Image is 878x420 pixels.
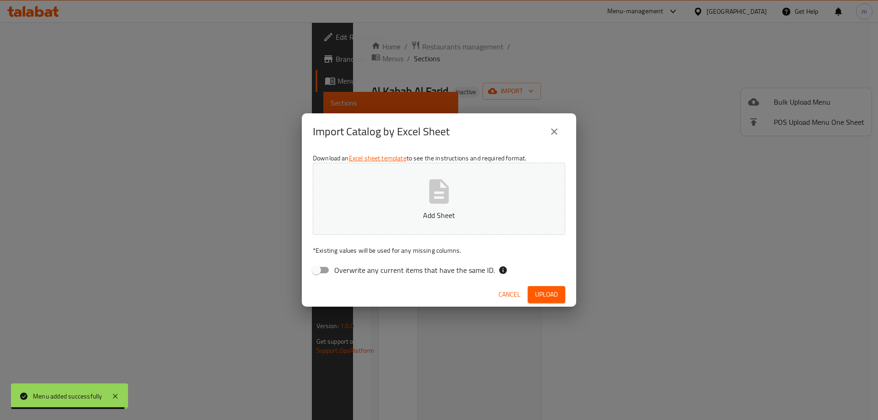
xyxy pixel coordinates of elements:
[528,286,565,303] button: Upload
[334,265,495,276] span: Overwrite any current items that have the same ID.
[349,152,407,164] a: Excel sheet template
[495,286,524,303] button: Cancel
[543,121,565,143] button: close
[327,210,551,221] p: Add Sheet
[498,289,520,300] span: Cancel
[313,163,565,235] button: Add Sheet
[313,124,450,139] h2: Import Catalog by Excel Sheet
[535,289,558,300] span: Upload
[302,150,576,282] div: Download an to see the instructions and required format.
[313,246,565,255] p: Existing values will be used for any missing columns.
[33,391,102,401] div: Menu added successfully
[498,266,508,275] svg: If the overwrite option isn't selected, then the items that match an existing ID will be ignored ...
